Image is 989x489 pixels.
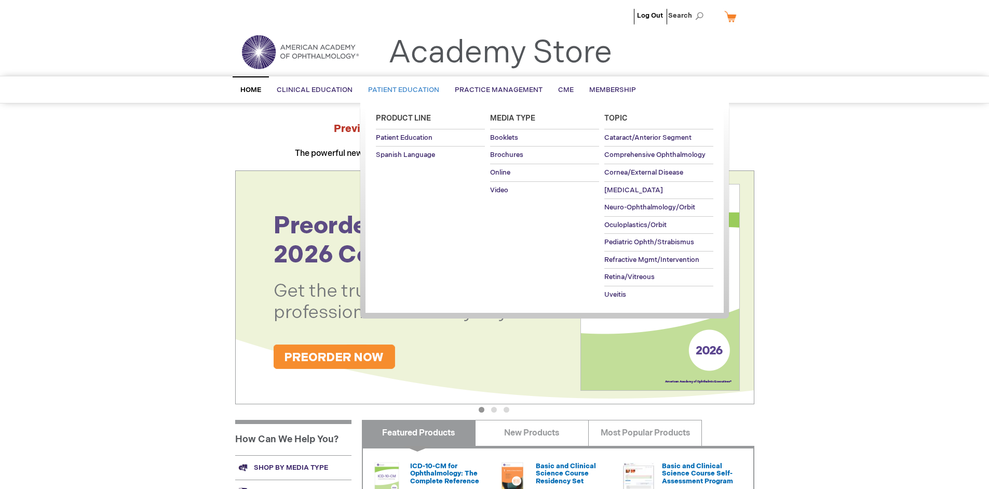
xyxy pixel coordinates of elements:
span: Video [490,186,508,194]
span: Topic [604,114,628,123]
button: 1 of 3 [479,407,484,413]
span: Neuro-Ophthalmology/Orbit [604,203,695,212]
span: Oculoplastics/Orbit [604,221,667,229]
a: Basic and Clinical Science Course Residency Set [536,462,596,485]
span: Home [240,86,261,94]
span: Search [668,5,708,26]
span: Cornea/External Disease [604,168,683,177]
a: Academy Store [388,34,612,72]
span: Brochures [490,151,523,159]
span: [MEDICAL_DATA] [604,186,663,194]
span: Uveitis [604,290,626,299]
a: Shop by media type [235,455,351,480]
a: New Products [475,420,589,446]
span: Retina/Vitreous [604,273,655,281]
span: Booklets [490,134,518,142]
span: Pediatric Ophth/Strabismus [604,238,694,246]
span: Clinical Education [277,86,353,94]
span: Refractive Mgmt/Intervention [604,256,699,264]
span: Media Type [490,114,535,123]
span: Product Line [376,114,431,123]
span: Patient Education [376,134,432,142]
h1: How Can We Help You? [235,420,351,455]
span: Spanish Language [376,151,435,159]
span: Online [490,168,510,177]
button: 2 of 3 [491,407,497,413]
a: Basic and Clinical Science Course Self-Assessment Program [662,462,733,485]
span: Practice Management [455,86,543,94]
a: ICD-10-CM for Ophthalmology: The Complete Reference [410,462,479,485]
span: Membership [589,86,636,94]
a: Log Out [637,11,663,20]
a: Most Popular Products [588,420,702,446]
span: Comprehensive Ophthalmology [604,151,706,159]
button: 3 of 3 [504,407,509,413]
strong: Preview the at AAO 2025 [334,123,655,135]
span: CME [558,86,574,94]
a: Featured Products [362,420,476,446]
span: Patient Education [368,86,439,94]
span: Cataract/Anterior Segment [604,134,692,142]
